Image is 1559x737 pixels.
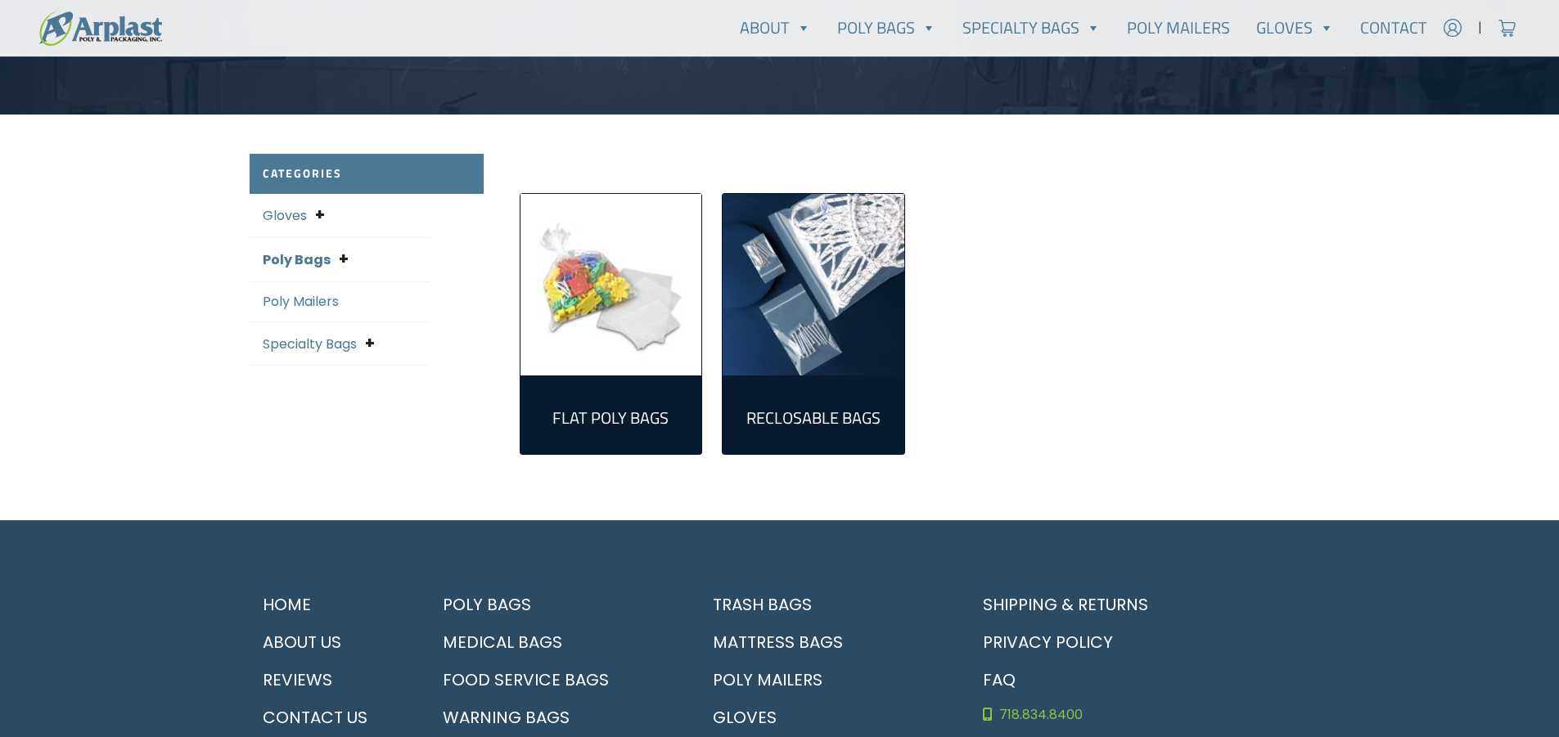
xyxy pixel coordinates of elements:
a: Food Service Bags [430,661,680,699]
a: Contact Us [250,699,410,736]
a: Privacy Policy [970,623,1310,661]
a: Visit product category Reclosable Bags [736,389,891,441]
h2: Categories [250,154,484,194]
img: Flat Poly Bags [520,194,702,375]
a: Poly Mailers [1114,11,1243,44]
a: Contact [1347,11,1440,44]
a: Shipping & Returns [970,586,1310,623]
a: About [727,11,824,44]
img: Reclosable Bags [723,194,904,375]
img: logo [39,11,162,46]
a: Reviews [250,661,410,699]
a: Gloves [263,206,307,225]
a: Mattress Bags [700,623,950,661]
a: Visit product category Flat Poly Bags [534,389,689,441]
a: 718.834.8400 [970,699,1310,731]
h2: Reclosable Bags [736,408,891,428]
a: Poly Bags [430,586,680,623]
a: FAQ [970,661,1310,699]
a: Poly Bags [824,11,949,44]
a: About Us [250,623,410,661]
h2: Flat Poly Bags [534,408,689,428]
a: Warning Bags [430,699,680,736]
a: Visit product category Reclosable Bags [723,194,904,375]
a: Poly Bags [263,250,331,269]
a: Home [250,586,410,623]
a: Trash Bags [700,586,950,623]
a: Medical Bags [430,623,680,661]
a: Poly Mailers [263,292,339,311]
a: Gloves [1243,11,1347,44]
a: Specialty Bags [263,335,357,353]
a: Visit product category Flat Poly Bags [520,194,702,375]
span: | [1478,18,1482,38]
a: Specialty Bags [949,11,1114,44]
a: Poly Mailers [700,661,950,699]
a: Gloves [700,699,950,736]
